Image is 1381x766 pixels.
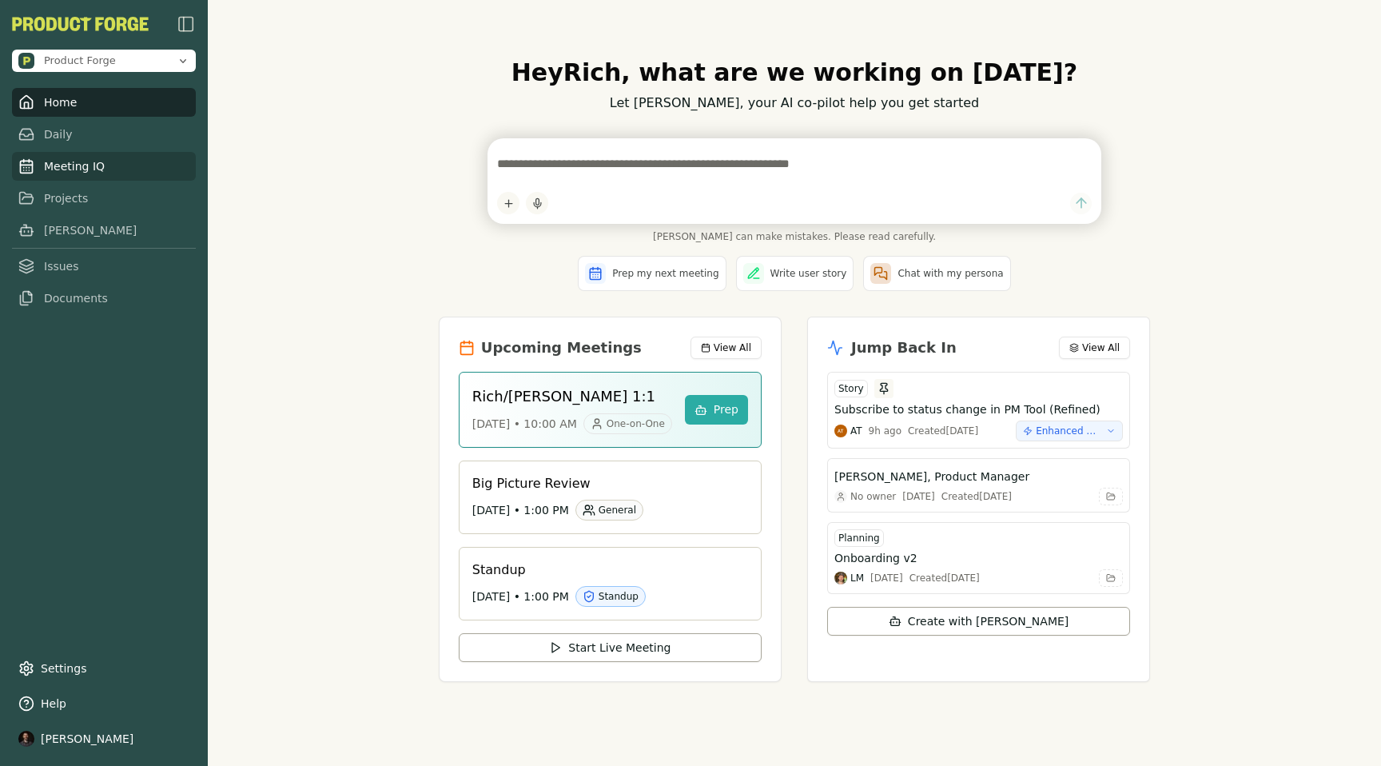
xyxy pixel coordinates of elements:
[459,633,762,662] button: Start Live Meeting
[488,230,1101,243] span: [PERSON_NAME] can make mistakes. Please read carefully.
[12,184,196,213] a: Projects
[472,561,735,580] h3: Standup
[834,550,1123,566] button: Onboarding v2
[851,337,957,359] h2: Jump Back In
[575,500,643,521] div: General
[497,192,519,214] button: Add content to chat
[439,94,1150,113] p: Let [PERSON_NAME], your AI co-pilot help you get started
[850,572,864,584] span: LM
[44,54,116,68] span: Product Forge
[908,613,1069,629] span: Create with [PERSON_NAME]
[472,500,735,521] div: [DATE] • 1:00 PM
[439,58,1150,87] h1: Hey Rich , what are we working on [DATE]?
[863,256,1010,291] button: Chat with my persona
[177,14,196,34] img: sidebar
[834,380,868,397] div: Story
[834,401,1123,417] button: Subscribe to status change in PM Tool (Refined)
[908,425,978,437] div: Created [DATE]
[1036,425,1100,437] span: Enhanced Artifact Integration Sync and Real-Time Status Management
[578,256,726,291] button: Prep my next meeting
[834,425,847,437] img: Adam Tucker
[941,490,1012,503] div: Created [DATE]
[714,401,738,418] span: Prep
[897,267,1003,280] span: Chat with my persona
[12,689,196,718] button: Help
[472,586,735,607] div: [DATE] • 1:00 PM
[12,724,196,753] button: [PERSON_NAME]
[850,490,896,503] span: No owner
[714,341,751,354] span: View All
[12,88,196,117] a: Home
[12,120,196,149] a: Daily
[526,192,548,214] button: Start dictation
[472,474,735,493] h3: Big Picture Review
[1059,337,1130,359] button: View All
[12,216,196,245] a: [PERSON_NAME]
[472,385,672,407] h3: Rich/[PERSON_NAME] 1:1
[12,654,196,683] a: Settings
[834,469,1029,485] h3: [PERSON_NAME], Product Manager
[459,547,762,620] a: Standup[DATE] • 1:00 PMStandup
[834,529,884,547] div: Planning
[902,490,935,503] div: [DATE]
[459,461,762,534] a: Big Picture Review[DATE] • 1:00 PMGeneral
[770,267,847,280] span: Write user story
[850,425,862,437] span: AT
[18,731,34,747] img: profile
[12,17,149,31] button: PF-Logo
[18,53,34,69] img: Product Forge
[1016,421,1123,441] button: Enhanced Artifact Integration Sync and Real-Time Status Management
[583,413,672,434] div: One-on-One
[12,152,196,181] a: Meeting IQ
[481,337,642,359] h2: Upcoming Meetings
[12,284,196,313] a: Documents
[736,256,854,291] button: Write user story
[909,572,980,584] div: Created [DATE]
[612,267,718,280] span: Prep my next meeting
[1070,193,1092,214] button: Send message
[1082,341,1120,354] span: View All
[575,586,646,607] div: Standup
[870,572,903,584] div: [DATE]
[690,337,762,359] button: View All
[834,469,1123,485] button: [PERSON_NAME], Product Manager
[459,372,762,448] a: Rich/[PERSON_NAME] 1:1[DATE] • 10:00 AMOne-on-OnePrep
[12,50,196,72] button: Open organization switcher
[834,572,847,584] img: Luke Moderwell
[869,425,901,437] div: 9h ago
[834,550,917,566] h3: Onboarding v2
[827,607,1130,636] button: Create with [PERSON_NAME]
[12,17,149,31] img: Product Forge
[472,413,672,434] div: [DATE] • 10:00 AM
[12,252,196,281] a: Issues
[568,640,671,656] span: Start Live Meeting
[834,401,1100,417] h3: Subscribe to status change in PM Tool (Refined)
